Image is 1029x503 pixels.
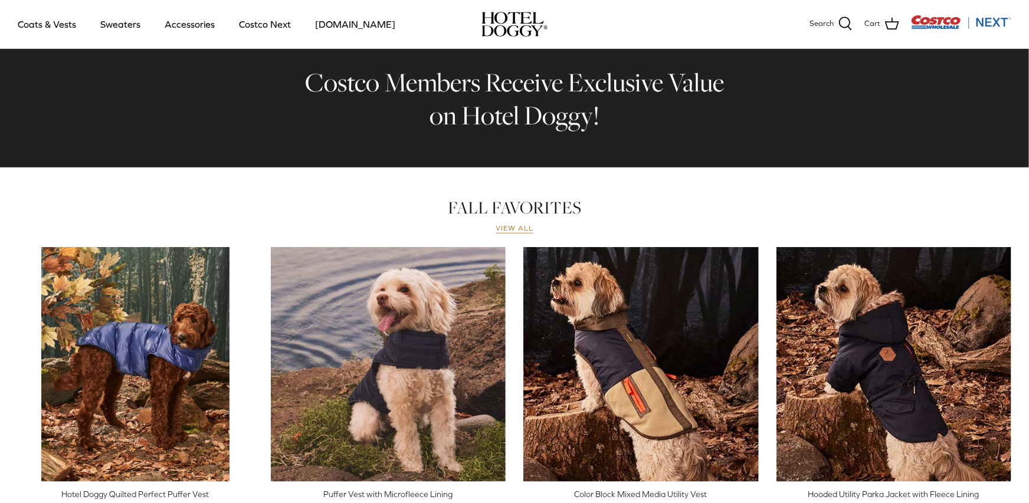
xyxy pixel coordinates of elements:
[911,22,1011,31] a: Visit Costco Next
[481,12,548,37] a: hoteldoggy.com hoteldoggycom
[776,488,1012,501] div: Hooded Utility Parka Jacket with Fleece Lining
[154,4,225,44] a: Accessories
[271,488,506,501] div: Puffer Vest with Microfleece Lining
[448,196,581,219] a: FALL FAVORITES
[228,4,302,44] a: Costco Next
[523,488,759,501] div: Color Block Mixed Media Utility Vest
[776,247,1012,482] a: Hooded Utility Parka Jacket with Fleece Lining
[864,17,899,32] a: Cart
[911,15,1011,29] img: Costco Next
[810,17,853,32] a: Search
[523,247,759,482] img: tan dog wearing a blue & brown vest
[7,4,87,44] a: Coats & Vests
[523,247,759,482] a: Color Block Mixed Media Utility Vest
[304,4,406,44] a: [DOMAIN_NAME]
[18,247,253,482] a: Hotel Doggy Quilted Perfect Puffer Vest
[271,247,506,482] a: Puffer Vest with Microfleece Lining
[481,12,548,37] img: hoteldoggycom
[18,488,253,501] div: Hotel Doggy Quilted Perfect Puffer Vest
[496,224,533,234] a: View all
[864,18,880,30] span: Cart
[296,66,733,133] h2: Costco Members Receive Exclusive Value on Hotel Doggy!
[90,4,151,44] a: Sweaters
[810,18,834,30] span: Search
